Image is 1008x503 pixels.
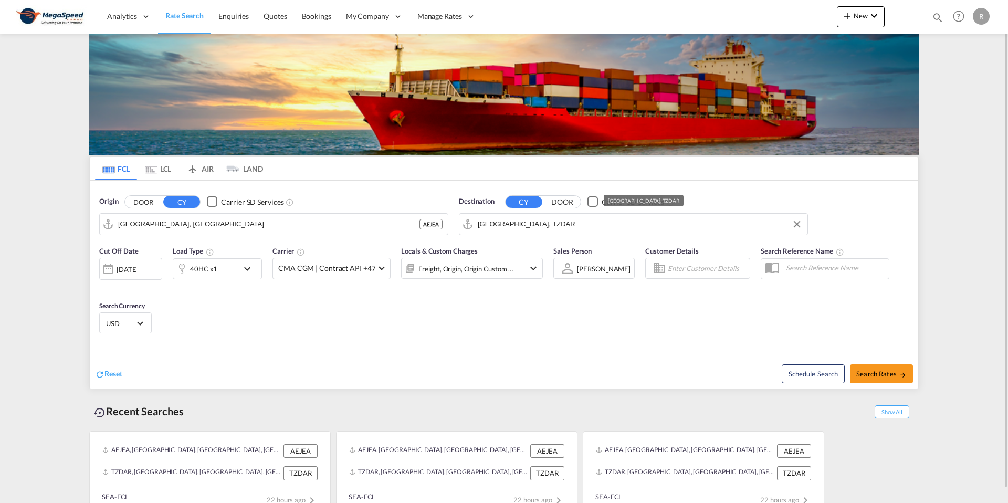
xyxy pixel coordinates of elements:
[283,466,318,480] div: TZDAR
[841,12,880,20] span: New
[973,8,990,25] div: R
[106,319,135,328] span: USD
[418,261,514,276] div: Freight Origin Origin Custom Factory Stuffing
[836,248,844,256] md-icon: Your search will be saved by the below given name
[95,370,104,379] md-icon: icon-refresh
[932,12,943,23] md-icon: icon-magnify
[104,369,122,378] span: Reset
[297,248,305,256] md-icon: The selected Trucker/Carrierwill be displayed in the rate results If the rates are from another f...
[278,263,375,274] span: CMA CGM | Contract API +47
[173,258,262,279] div: 40HC x1icon-chevron-down
[544,196,581,208] button: DOOR
[137,157,179,180] md-tab-item: LCL
[163,196,200,208] button: CY
[95,369,122,380] div: icon-refreshReset
[587,196,664,207] md-checkbox: Checkbox No Ink
[165,11,204,20] span: Rate Search
[104,61,113,69] img: tab_keywords_by_traffic_grey.svg
[116,62,177,69] div: Keywords by Traffic
[28,61,37,69] img: tab_domain_overview_orange.svg
[90,181,918,389] div: Origin DOOR CY Checkbox No InkUnchecked: Search for CY (Container Yard) services for all selected...
[595,492,622,501] div: SEA-FCL
[102,466,281,480] div: TZDAR, Dar es Salaam, Tanzania, United Republic of, Eastern Africa, Africa
[837,6,885,27] button: icon-plus 400-fgNewicon-chevron-down
[272,247,305,255] span: Carrier
[459,196,495,207] span: Destination
[93,406,106,419] md-icon: icon-backup-restore
[419,219,443,229] div: AEJEA
[179,157,221,180] md-tab-item: AIR
[27,27,115,36] div: Domain: [DOMAIN_NAME]
[856,370,907,378] span: Search Rates
[241,263,259,275] md-icon: icon-chevron-down
[105,316,146,331] md-select: Select Currency: $ USDUnited States Dollar
[99,258,162,280] div: [DATE]
[125,196,162,208] button: DOOR
[17,17,25,25] img: logo_orange.svg
[190,261,217,276] div: 40HC x1
[527,262,540,275] md-icon: icon-chevron-down
[346,11,389,22] span: My Company
[789,216,805,232] button: Clear Input
[221,157,263,180] md-tab-item: LAND
[850,364,913,383] button: Search Ratesicon-arrow-right
[349,444,528,458] div: AEJEA, Jebel Ali, United Arab Emirates, Middle East, Middle East
[668,260,747,276] input: Enter Customer Details
[100,214,448,235] md-input-container: Jebel Ali, AEJEA
[99,196,118,207] span: Origin
[576,261,632,276] md-select: Sales Person: Robin Lasrado
[401,247,478,255] span: Locals & Custom Charges
[596,444,774,458] div: AEJEA, Jebel Ali, United Arab Emirates, Middle East, Middle East
[29,17,51,25] div: v 4.0.25
[17,27,25,36] img: website_grey.svg
[602,197,664,207] div: Carrier SD Services
[286,198,294,206] md-icon: Unchecked: Search for CY (Container Yard) services for all selected carriers.Checked : Search for...
[107,11,137,22] span: Analytics
[117,265,138,274] div: [DATE]
[99,302,145,310] span: Search Currency
[302,12,331,20] span: Bookings
[102,492,129,501] div: SEA-FCL
[89,400,188,423] div: Recent Searches
[950,7,973,26] div: Help
[221,197,283,207] div: Carrier SD Services
[899,371,907,379] md-icon: icon-arrow-right
[283,444,318,458] div: AEJEA
[478,216,802,232] input: Search by Port
[932,12,943,27] div: icon-magnify
[761,247,844,255] span: Search Reference Name
[530,466,564,480] div: TZDAR
[553,247,592,255] span: Sales Person
[401,258,543,279] div: Freight Origin Origin Custom Factory Stuffingicon-chevron-down
[102,444,281,458] div: AEJEA, Jebel Ali, United Arab Emirates, Middle East, Middle East
[596,466,774,480] div: TZDAR, Dar es Salaam, Tanzania, United Republic of, Eastern Africa, Africa
[186,163,199,171] md-icon: icon-airplane
[349,466,528,480] div: TZDAR, Dar es Salaam, Tanzania, United Republic of, Eastern Africa, Africa
[40,62,94,69] div: Domain Overview
[118,216,419,232] input: Search by Port
[173,247,214,255] span: Load Type
[89,34,919,155] img: LCL+%26+FCL+BACKGROUND.png
[417,11,462,22] span: Manage Rates
[777,466,811,480] div: TZDAR
[99,247,139,255] span: Cut Off Date
[530,444,564,458] div: AEJEA
[781,260,889,276] input: Search Reference Name
[645,247,698,255] span: Customer Details
[777,444,811,458] div: AEJEA
[264,12,287,20] span: Quotes
[459,214,807,235] md-input-container: Dar es Salaam, TZDAR
[608,195,679,206] div: [GEOGRAPHIC_DATA], TZDAR
[95,157,263,180] md-pagination-wrapper: Use the left and right arrow keys to navigate between tabs
[16,5,87,28] img: ad002ba0aea611eda5429768204679d3.JPG
[950,7,968,25] span: Help
[95,157,137,180] md-tab-item: FCL
[782,364,845,383] button: Note: By default Schedule search will only considerorigin ports, destination ports and cut off da...
[349,492,375,501] div: SEA-FCL
[206,248,214,256] md-icon: icon-information-outline
[875,405,909,418] span: Show All
[207,196,283,207] md-checkbox: Checkbox No Ink
[577,265,631,273] div: [PERSON_NAME]
[99,279,107,293] md-datepicker: Select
